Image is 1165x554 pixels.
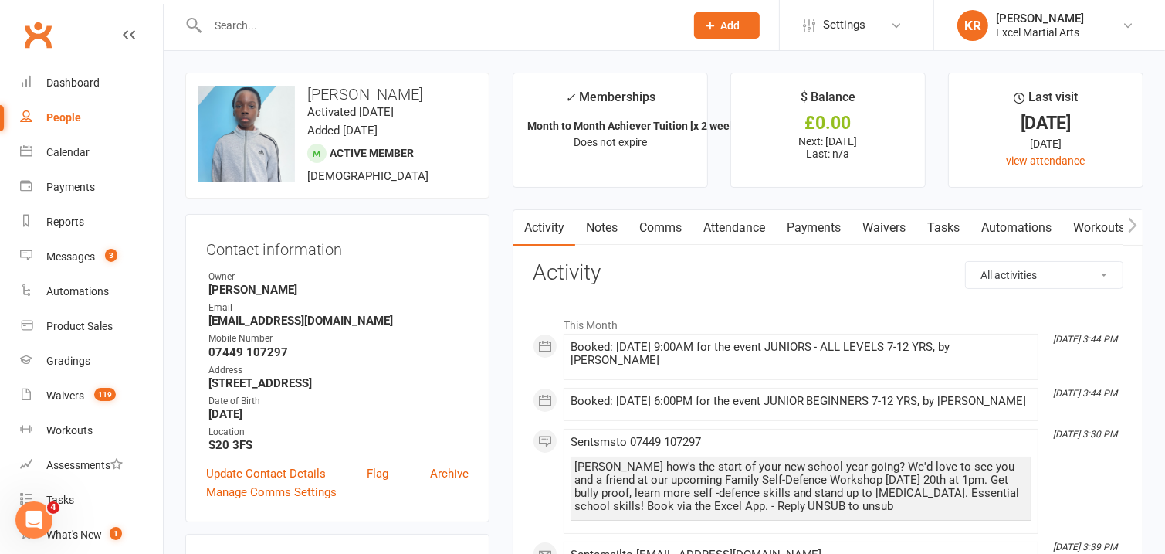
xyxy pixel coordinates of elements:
[46,181,95,193] div: Payments
[565,87,655,116] div: Memberships
[571,341,1031,367] div: Booked: [DATE] 9:00AM for the event JUNIORS - ALL LEVELS 7-12 YRS, by [PERSON_NAME]
[20,518,163,552] a: What's New1
[208,345,469,359] strong: 07449 107297
[198,86,295,182] img: image1756543317.png
[208,314,469,328] strong: [EMAIL_ADDRESS][DOMAIN_NAME]
[1053,388,1117,399] i: [DATE] 3:44 PM
[957,10,988,41] div: KR
[996,12,1084,25] div: [PERSON_NAME]
[575,210,628,246] a: Notes
[20,379,163,413] a: Waivers 119
[94,388,116,401] span: 119
[208,283,469,297] strong: [PERSON_NAME]
[1053,429,1117,440] i: [DATE] 3:30 PM
[208,376,469,390] strong: [STREET_ADDRESS]
[198,86,476,103] h3: [PERSON_NAME]
[46,494,74,506] div: Tasks
[208,425,469,440] div: Location
[20,274,163,309] a: Automations
[571,435,701,449] span: Sent sms to 07449 107297
[208,331,469,346] div: Mobile Number
[852,210,917,246] a: Waivers
[47,501,59,514] span: 4
[574,136,647,148] span: Does not expire
[46,389,84,402] div: Waivers
[46,459,123,471] div: Assessments
[208,270,469,284] div: Owner
[206,235,469,258] h3: Contact information
[1014,87,1078,115] div: Last visit
[574,461,1028,513] div: [PERSON_NAME] how's the start of your new school year going? We'd love to see you and a friend at...
[46,320,113,332] div: Product Sales
[20,205,163,240] a: Reports
[694,12,760,39] button: Add
[206,464,326,483] a: Update Contact Details
[46,285,109,297] div: Automations
[208,438,469,452] strong: S20 3FS
[307,169,428,183] span: [DEMOGRAPHIC_DATA]
[46,146,90,158] div: Calendar
[46,529,102,541] div: What's New
[46,76,100,89] div: Dashboard
[46,111,81,124] div: People
[776,210,852,246] a: Payments
[963,115,1129,131] div: [DATE]
[801,87,855,115] div: $ Balance
[996,25,1084,39] div: Excel Martial Arts
[533,309,1123,334] li: This Month
[208,301,469,315] div: Email
[1053,334,1117,345] i: [DATE] 3:44 PM
[571,395,1031,408] div: Booked: [DATE] 6:00PM for the event JUNIOR BEGINNERS 7-12 YRS, by [PERSON_NAME]
[20,309,163,344] a: Product Sales
[963,135,1129,152] div: [DATE]
[110,527,122,540] span: 1
[307,105,394,119] time: Activated [DATE]
[208,363,469,378] div: Address
[430,464,469,483] a: Archive
[1053,542,1117,552] i: [DATE] 3:39 PM
[20,448,163,483] a: Assessments
[628,210,693,246] a: Comms
[20,100,163,135] a: People
[20,413,163,448] a: Workouts
[533,261,1123,285] h3: Activity
[745,135,911,160] p: Next: [DATE] Last: n/a
[206,483,337,501] a: Manage Comms Settings
[20,170,163,205] a: Payments
[20,483,163,518] a: Tasks
[20,135,163,170] a: Calendar
[46,216,84,228] div: Reports
[15,501,52,539] iframe: Intercom live chat
[917,210,971,246] a: Tasks
[105,249,117,262] span: 3
[19,15,57,54] a: Clubworx
[367,464,388,483] a: Flag
[1063,210,1136,246] a: Workouts
[208,407,469,421] strong: [DATE]
[693,210,776,246] a: Attendance
[565,90,575,105] i: ✓
[823,8,865,42] span: Settings
[46,250,95,263] div: Messages
[203,15,674,36] input: Search...
[513,210,575,246] a: Activity
[971,210,1063,246] a: Automations
[307,124,378,138] time: Added [DATE]
[330,147,414,159] span: Active member
[208,394,469,409] div: Date of Birth
[20,66,163,100] a: Dashboard
[527,120,747,132] strong: Month to Month Achiever Tuition [x 2 weekl...
[721,19,740,32] span: Add
[1006,155,1085,167] a: view attendance
[745,115,911,131] div: £0.00
[20,240,163,274] a: Messages 3
[20,344,163,379] a: Gradings
[46,355,90,367] div: Gradings
[46,424,93,437] div: Workouts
